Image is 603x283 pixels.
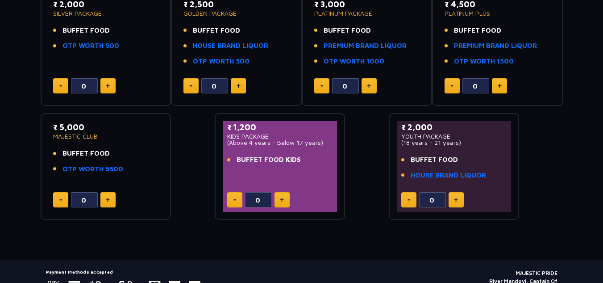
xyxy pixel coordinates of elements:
[454,198,458,202] img: plus
[324,41,407,51] a: PREMIUM BRAND LIQUOR
[401,139,507,146] p: (18 years - 21 years)
[233,199,236,201] img: minus
[46,269,200,275] h5: Payment Methods accepted
[454,25,501,36] span: BUFFET FOOD
[193,41,268,51] a: HOUSE BRAND LIQUOR
[320,85,323,87] img: minus
[411,155,458,165] span: BUFFET FOOD
[62,41,119,51] a: OTP WORTH 500
[227,133,333,139] p: KIDS PACKAGE
[367,84,371,88] img: plus
[193,56,250,67] a: OTP WORTH 500
[454,56,514,67] a: OTP WORTH 1500
[53,121,159,133] p: ₹ 5,000
[401,121,507,133] p: ₹ 2,000
[445,10,550,17] p: PLATINUM PLUS
[183,10,289,17] p: GOLDEN PACKAGE
[53,133,159,139] p: MAJESTIC CLUB
[62,148,110,159] span: BUFFET FOOD
[324,56,384,67] a: OTP WORTH 1000
[193,25,240,36] span: BUFFET FOOD
[237,84,241,88] img: plus
[62,25,110,36] span: BUFFET FOOD
[411,170,486,181] a: HOUSE BRAND LIQUOR
[227,121,333,133] p: ₹ 1,200
[498,84,502,88] img: plus
[237,155,301,165] span: BUFFET FOOD KIDS
[451,85,453,87] img: minus
[59,85,62,87] img: minus
[62,164,123,174] a: OTP WORTH 5500
[190,85,192,87] img: minus
[401,133,507,139] p: YOUTH PACKAGE
[227,139,333,146] p: (Above 4 years - Below 17 years)
[408,199,410,201] img: minus
[59,199,62,201] img: minus
[106,198,110,202] img: plus
[53,10,159,17] p: SILVER PACKAGE
[314,10,420,17] p: PLATINUM PACKAGE
[106,84,110,88] img: plus
[454,41,537,51] a: PREMIUM BRAND LIQUOR
[280,198,284,202] img: plus
[324,25,371,36] span: BUFFET FOOD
